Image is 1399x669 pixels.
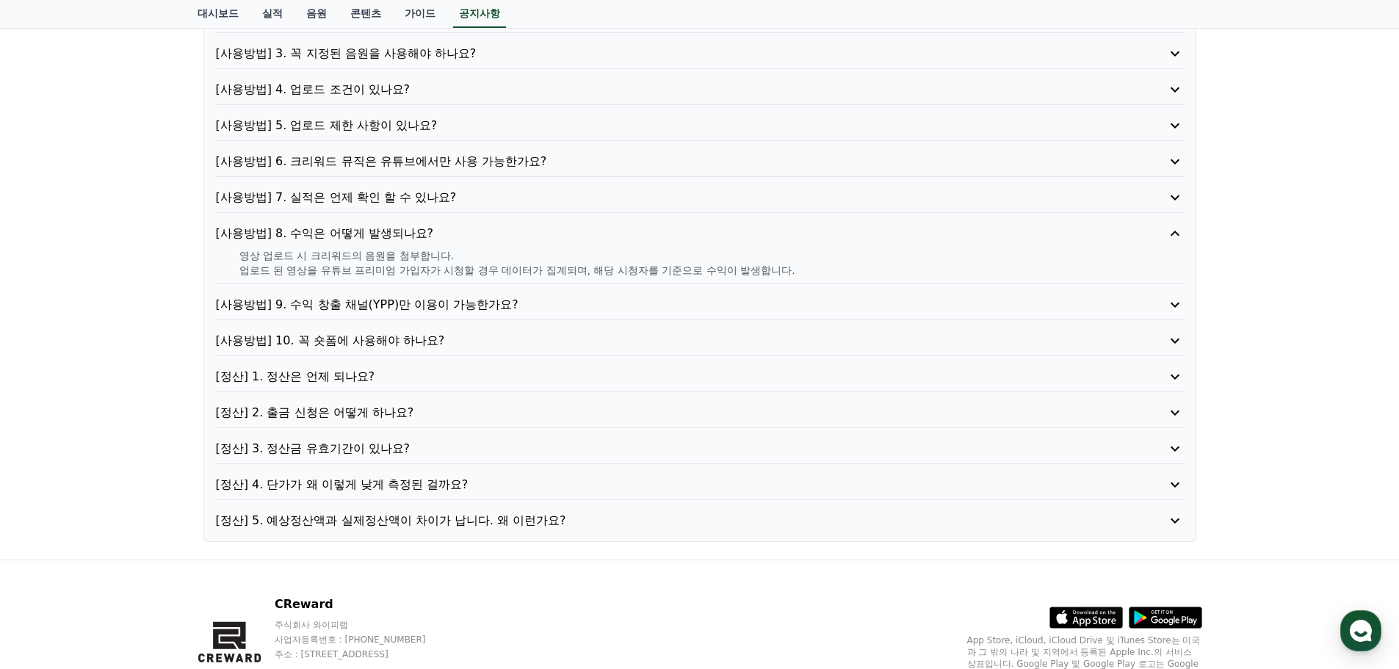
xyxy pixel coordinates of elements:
[216,440,1184,458] button: [정산] 3. 정산금 유효기간이 있나요?
[239,263,1184,278] p: 업로드 된 영상을 유튜브 프리미엄 가입자가 시청할 경우 데이터가 집계되며, 해당 시청자를 기준으로 수익이 발생합니다.
[227,488,245,499] span: 설정
[216,368,1107,386] p: [정산] 1. 정산은 언제 되나요?
[275,634,454,646] p: 사업자등록번호 : [PHONE_NUMBER]
[216,45,1107,62] p: [사용방법] 3. 꼭 지정된 음원을 사용해야 하나요?
[216,476,1184,493] button: [정산] 4. 단가가 왜 이렇게 낮게 측정된 걸까요?
[216,189,1184,206] button: [사용방법] 7. 실적은 언제 확인 할 수 있나요?
[216,404,1107,422] p: [정산] 2. 출금 신청은 어떻게 하나요?
[216,117,1184,134] button: [사용방법] 5. 업로드 제한 사항이 있나요?
[216,81,1107,98] p: [사용방법] 4. 업로드 조건이 있나요?
[216,296,1184,314] button: [사용방법] 9. 수익 창출 채널(YPP)만 이용이 가능한가요?
[46,488,55,499] span: 홈
[216,440,1107,458] p: [정산] 3. 정산금 유효기간이 있나요?
[216,332,1184,350] button: [사용방법] 10. 꼭 숏폼에 사용해야 하나요?
[216,332,1107,350] p: [사용방법] 10. 꼭 숏폼에 사용해야 하나요?
[216,404,1184,422] button: [정산] 2. 출금 신청은 어떻게 하나요?
[4,466,97,502] a: 홈
[216,81,1184,98] button: [사용방법] 4. 업로드 조건이 있나요?
[134,488,152,500] span: 대화
[239,248,1184,263] p: 영상 업로드 시 크리워드의 음원을 첨부합니다.
[216,153,1107,170] p: [사용방법] 6. 크리워드 뮤직은 유튜브에서만 사용 가능한가요?
[275,619,454,631] p: 주식회사 와이피랩
[216,368,1184,386] button: [정산] 1. 정산은 언제 되나요?
[216,153,1184,170] button: [사용방법] 6. 크리워드 뮤직은 유튜브에서만 사용 가능한가요?
[189,466,282,502] a: 설정
[216,512,1107,529] p: [정산] 5. 예상정산액과 실제정산액이 차이가 납니다. 왜 이런가요?
[275,596,454,613] p: CReward
[216,45,1184,62] button: [사용방법] 3. 꼭 지정된 음원을 사용해야 하나요?
[216,225,1184,242] button: [사용방법] 8. 수익은 어떻게 발생되나요?
[97,466,189,502] a: 대화
[216,189,1107,206] p: [사용방법] 7. 실적은 언제 확인 할 수 있나요?
[216,476,1107,493] p: [정산] 4. 단가가 왜 이렇게 낮게 측정된 걸까요?
[216,296,1107,314] p: [사용방법] 9. 수익 창출 채널(YPP)만 이용이 가능한가요?
[216,117,1107,134] p: [사용방법] 5. 업로드 제한 사항이 있나요?
[216,512,1184,529] button: [정산] 5. 예상정산액과 실제정산액이 차이가 납니다. 왜 이런가요?
[275,648,454,660] p: 주소 : [STREET_ADDRESS]
[216,225,1107,242] p: [사용방법] 8. 수익은 어떻게 발생되나요?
